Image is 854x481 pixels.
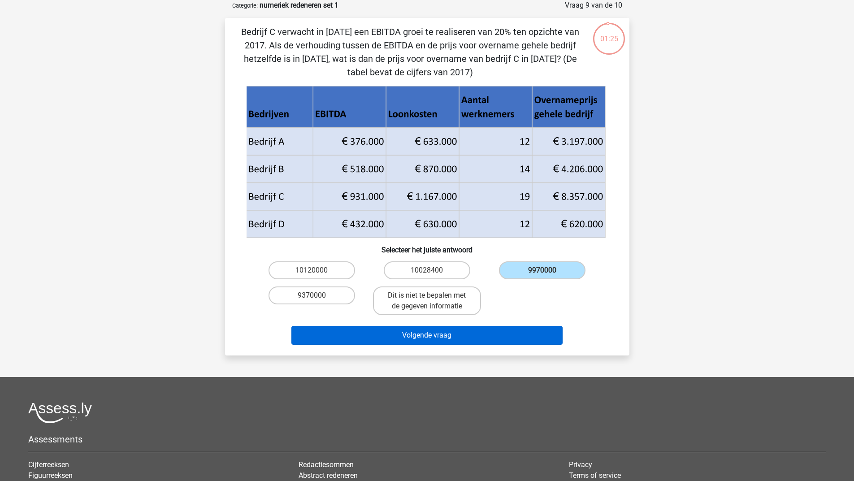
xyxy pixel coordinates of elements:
[232,2,258,9] small: Categorie:
[239,238,615,254] h6: Selecteer het juiste antwoord
[299,471,358,480] a: Abstract redeneren
[28,402,92,423] img: Assessly logo
[592,22,626,44] div: 01:25
[499,261,585,279] label: 9970000
[373,286,481,315] label: Dit is niet te bepalen met de gegeven informatie
[28,460,69,469] a: Cijferreeksen
[28,434,826,445] h5: Assessments
[269,261,355,279] label: 10120000
[299,460,354,469] a: Redactiesommen
[384,261,470,279] label: 10028400
[291,326,563,345] button: Volgende vraag
[260,1,338,9] strong: numeriek redeneren set 1
[269,286,355,304] label: 9370000
[28,471,73,480] a: Figuurreeksen
[239,25,581,79] p: Bedrijf C verwacht in [DATE] een EBITDA groei te realiseren van 20% ten opzichte van 2017. Als de...
[569,471,621,480] a: Terms of service
[569,460,592,469] a: Privacy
